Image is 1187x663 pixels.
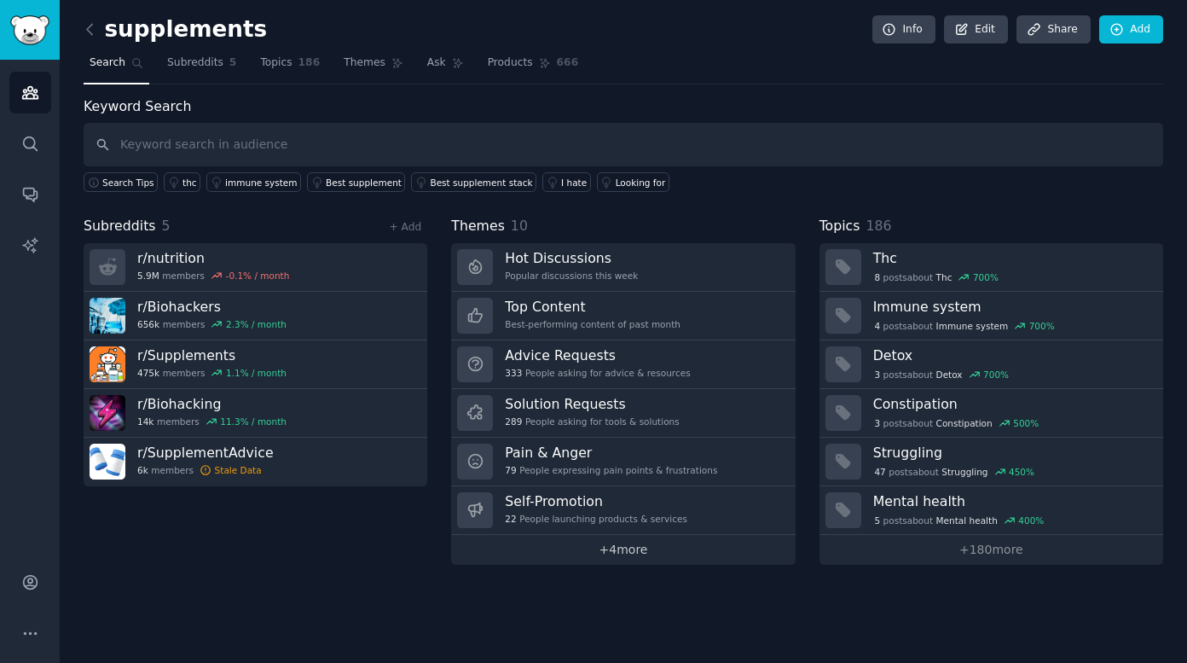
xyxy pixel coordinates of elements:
[338,49,409,84] a: Themes
[873,318,1057,334] div: post s about
[215,464,262,476] div: Stale Data
[451,535,795,565] a: +4more
[557,55,579,71] span: 666
[819,216,860,237] span: Topics
[505,513,516,525] span: 22
[873,513,1045,528] div: post s about
[505,346,690,364] h3: Advice Requests
[90,395,125,431] img: Biohacking
[561,177,587,189] div: I hate
[1018,515,1044,526] div: 400 %
[542,172,591,192] a: I hate
[873,249,1151,267] h3: Thc
[505,464,516,476] span: 79
[84,49,149,84] a: Search
[936,417,993,429] span: Constipation
[84,340,427,389] a: r/Supplements475kmembers1.1% / month
[298,55,321,71] span: 186
[482,49,584,84] a: Products666
[307,172,405,192] a: Best supplement
[137,395,287,413] h3: r/ Biohacking
[451,486,795,535] a: Self-Promotion22People launching products & services
[137,298,287,316] h3: r/ Biohackers
[90,346,125,382] img: Supplements
[873,270,1000,285] div: post s about
[90,55,125,71] span: Search
[936,271,952,283] span: Thc
[137,270,159,282] span: 5.9M
[936,515,998,526] span: Mental health
[102,177,154,189] span: Search Tips
[161,49,242,84] a: Subreddits5
[137,270,289,282] div: members
[873,444,1151,462] h3: Struggling
[874,320,880,332] span: 4
[505,395,679,413] h3: Solution Requests
[84,292,427,340] a: r/Biohackers656kmembers2.3% / month
[505,416,679,427] div: People asking for tools & solutions
[936,320,1009,332] span: Immune system
[226,318,287,330] div: 2.3 % / month
[505,298,680,316] h3: Top Content
[167,55,223,71] span: Subreddits
[819,486,1163,535] a: Mental health5postsaboutMental health400%
[488,55,533,71] span: Products
[344,55,385,71] span: Themes
[451,389,795,438] a: Solution Requests289People asking for tools & solutions
[873,492,1151,510] h3: Mental health
[451,438,795,486] a: Pain & Anger79People expressing pain points & frustrations
[873,416,1040,431] div: post s about
[819,535,1163,565] a: +180more
[505,367,522,379] span: 333
[1016,15,1090,44] a: Share
[137,346,287,364] h3: r/ Supplements
[873,395,1151,413] h3: Constipation
[137,444,274,462] h3: r/ SupplementAdvice
[874,515,880,526] span: 5
[451,243,795,292] a: Hot DiscussionsPopular discussions this week
[164,172,200,192] a: thc
[90,444,125,480] img: SupplementAdvice
[874,466,885,478] span: 47
[616,177,666,189] div: Looking for
[597,172,669,192] a: Looking for
[819,389,1163,438] a: Constipation3postsaboutConstipation500%
[84,123,1163,166] input: Keyword search in audience
[389,221,421,233] a: + Add
[451,340,795,389] a: Advice Requests333People asking for advice & resources
[874,417,880,429] span: 3
[162,218,171,234] span: 5
[505,318,680,330] div: Best-performing content of past month
[226,367,287,379] div: 1.1 % / month
[90,298,125,334] img: Biohackers
[84,438,427,486] a: r/SupplementAdvice6kmembersStale Data
[84,16,267,44] h2: supplements
[505,270,638,282] div: Popular discussions this week
[137,416,287,427] div: members
[505,492,687,510] h3: Self-Promotion
[137,249,289,267] h3: r/ nutrition
[505,513,687,525] div: People launching products & services
[983,369,1009,381] div: 700 %
[451,292,795,340] a: Top ContentBest-performing content of past month
[137,318,287,330] div: members
[505,249,638,267] h3: Hot Discussions
[1009,466,1034,478] div: 450 %
[260,55,292,71] span: Topics
[1099,15,1163,44] a: Add
[866,218,891,234] span: 186
[973,271,999,283] div: 700 %
[137,464,148,476] span: 6k
[137,464,274,476] div: members
[220,416,287,427] div: 11.3 % / month
[1013,417,1039,429] div: 500 %
[451,216,505,237] span: Themes
[873,464,1036,480] div: post s about
[182,177,197,189] div: thc
[254,49,326,84] a: Topics186
[226,270,290,282] div: -0.1 % / month
[819,438,1163,486] a: Struggling47postsaboutStruggling450%
[819,340,1163,389] a: Detox3postsaboutDetox700%
[84,243,427,292] a: r/nutrition5.9Mmembers-0.1% / month
[941,466,987,478] span: Struggling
